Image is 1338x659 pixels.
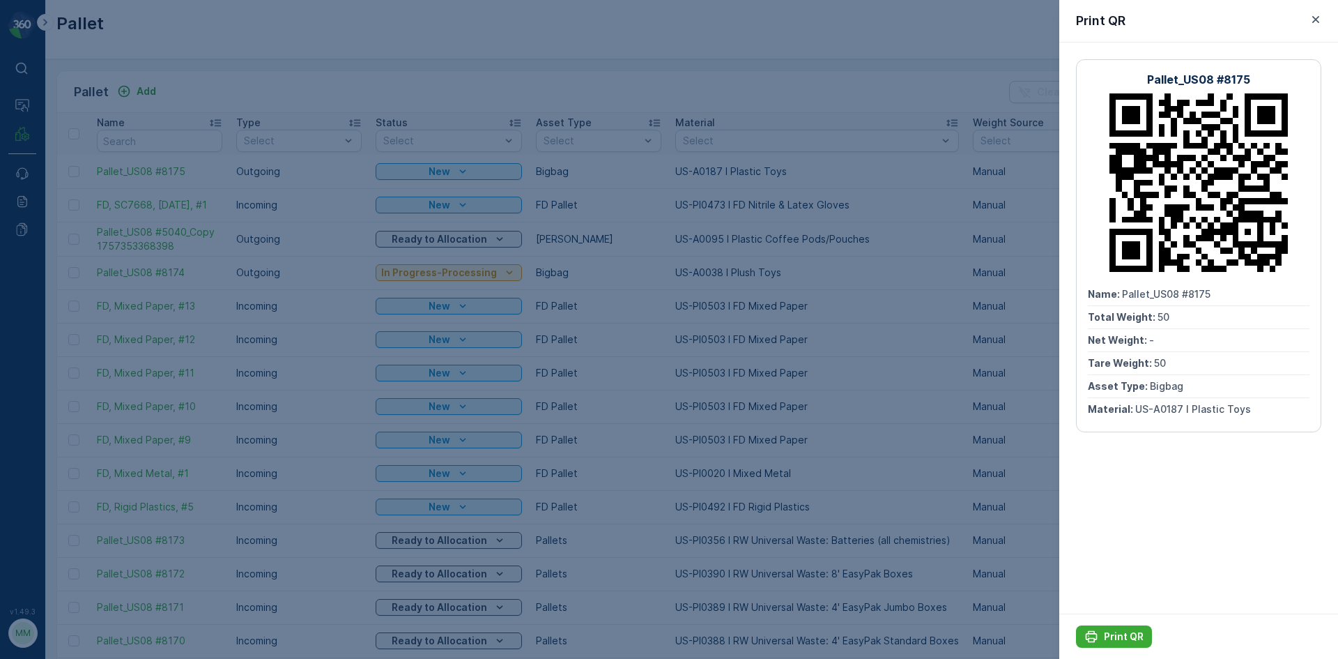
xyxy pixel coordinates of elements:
[82,252,93,264] span: 50
[1088,403,1135,415] span: Material :
[12,344,59,356] span: Material :
[1154,357,1166,369] span: 50
[1149,334,1154,346] span: -
[1088,288,1122,300] span: Name :
[1122,288,1210,300] span: Pallet_US08 #8175
[1076,11,1125,31] p: Print QR
[1076,626,1152,648] button: Print QR
[1088,311,1158,323] span: Total Weight :
[1147,71,1250,88] p: Pallet_US08 #8175
[12,252,82,264] span: Total Weight :
[1150,380,1183,392] span: Bigbag
[12,229,46,241] span: Name :
[1088,357,1154,369] span: Tare Weight :
[616,12,719,29] p: Pallet_US08 #8175
[12,298,78,310] span: Tare Weight :
[1088,380,1150,392] span: Asset Type :
[12,321,74,333] span: Asset Type :
[59,344,175,356] span: US-A0187 I Plastic Toys
[1135,403,1251,415] span: US-A0187 I Plastic Toys
[74,321,107,333] span: Bigbag
[1104,630,1144,644] p: Print QR
[73,275,78,287] span: -
[78,298,90,310] span: 50
[1158,311,1169,323] span: 50
[46,229,134,241] span: Pallet_US08 #8175
[12,275,73,287] span: Net Weight :
[1088,334,1149,346] span: Net Weight :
